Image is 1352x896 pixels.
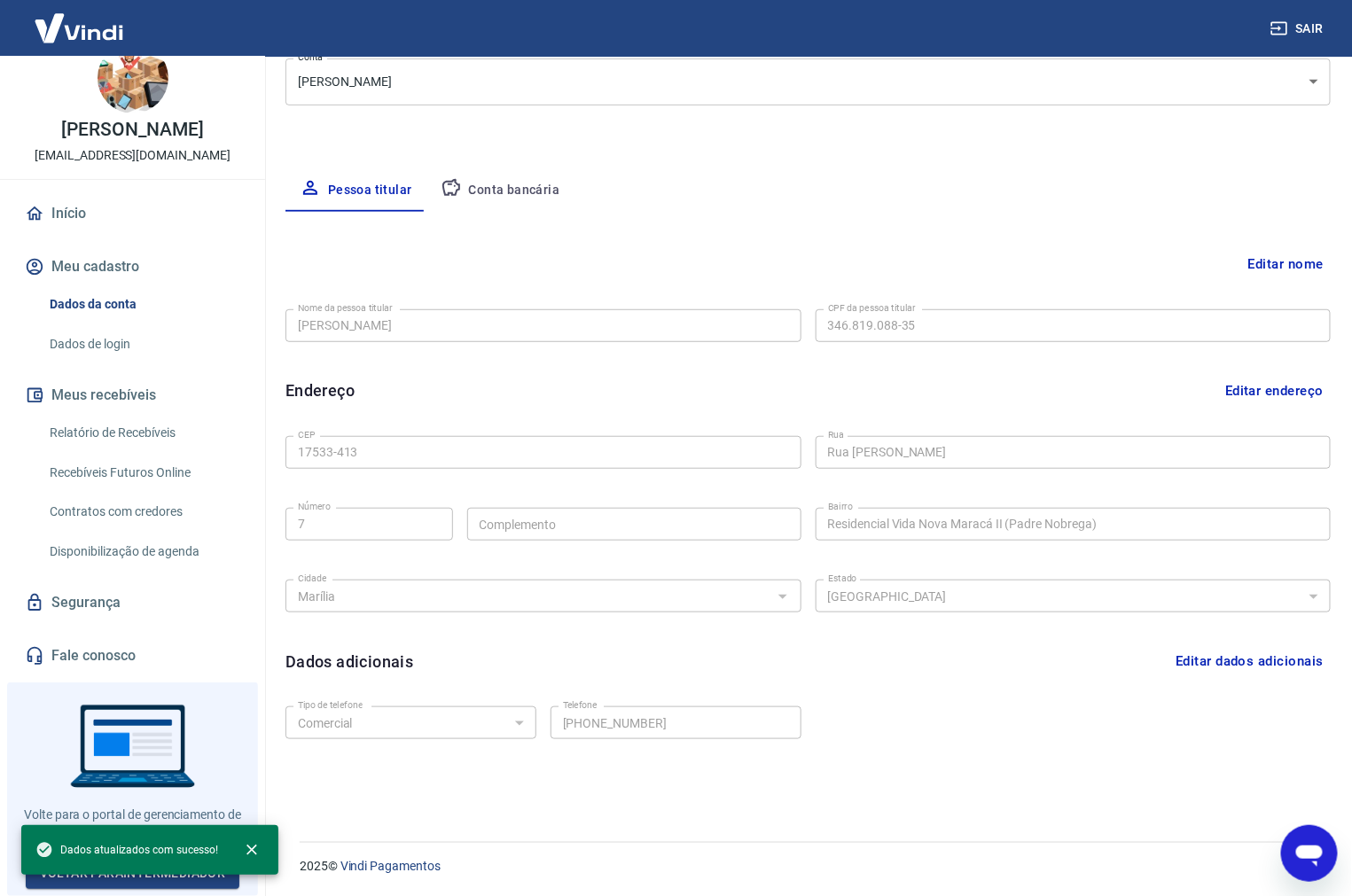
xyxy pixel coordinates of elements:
[285,650,413,674] h6: Dados adicionais
[298,572,326,585] label: Cidade
[828,572,857,585] label: Estado
[35,841,218,859] span: Dados atualizados com sucesso!
[340,859,441,873] a: Vindi Pagamentos
[298,301,393,315] label: Nome da pessoa titular
[285,378,355,402] h6: Endereço
[1168,644,1331,678] button: Editar dados adicionais
[43,494,244,530] a: Contratos com credores
[1267,12,1331,45] button: Sair
[43,534,244,570] a: Disponibilização de agenda
[43,286,244,323] a: Dados da conta
[21,376,244,415] button: Meus recebíveis
[298,428,315,441] label: CEP
[98,43,168,113] img: a60adfe7-ceb1-446d-b276-7b26bd865a5d.jpeg
[21,1,137,55] img: Vindi
[21,583,244,622] a: Segurança
[61,121,203,139] p: [PERSON_NAME]
[35,146,231,165] p: [EMAIL_ADDRESS][DOMAIN_NAME]
[1281,825,1338,882] iframe: Botão para abrir a janela de mensagens
[563,698,598,712] label: Telefone
[285,169,426,212] button: Pessoa titular
[291,585,767,607] input: Digite aqui algumas palavras para buscar a cidade
[298,51,323,64] label: Conta
[43,415,244,451] a: Relatório de Recebíveis
[300,857,1309,876] p: 2025 ©
[298,500,331,513] label: Número
[1241,247,1331,281] button: Editar nome
[21,194,244,233] a: Início
[1218,374,1331,408] button: Editar endereço
[426,169,574,212] button: Conta bancária
[21,247,244,286] button: Meu cadastro
[828,428,845,441] label: Rua
[232,830,271,869] button: close
[43,326,244,362] a: Dados de login
[43,455,244,491] a: Recebíveis Futuros Online
[828,301,916,315] label: CPF da pessoa titular
[21,636,244,675] a: Fale conosco
[828,500,853,513] label: Bairro
[298,698,363,712] label: Tipo de telefone
[285,58,1331,105] div: [PERSON_NAME]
